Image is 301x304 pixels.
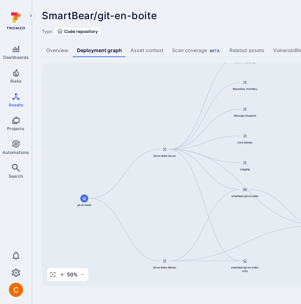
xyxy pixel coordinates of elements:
[126,44,168,57] a: Asset context
[9,283,23,297] img: ACg8ocJuq_DPPTkXyD9OlTnVLvDrpObecjcADscmEHLMiTyEnTELew=s96-c
[240,167,250,171] span: Logging
[42,44,73,57] a: Overview
[232,194,258,198] span: smartbear/git-en-boite
[7,126,24,131] span: Projects
[9,102,23,107] span: Assets
[27,11,35,20] button: Expand navigation menu
[10,78,22,84] span: Risks
[28,13,33,19] i: Expand navigation menu
[42,10,157,22] span: SmartBear/git-en-boite
[42,29,53,34] span: Type:
[9,173,23,179] span: Search
[234,60,256,64] span: Web API Gateway
[231,266,260,273] span: smartbear/git-en-boite-infra
[64,29,98,34] span: Code repository
[225,44,269,57] a: Related assets
[172,47,221,54] div: Scan coverage
[73,44,126,57] a: Deployment graph
[234,114,256,117] span: Message Dispatch
[67,271,78,278] span: 50 %
[77,203,91,206] span: git-en-boite
[208,48,221,54] div: Beta
[233,87,257,90] span: Repository Inventory
[153,266,176,269] span: Git-en-Boite Worker
[9,283,23,297] div: Camilo Rivera
[3,55,29,60] span: Dashboards
[238,140,252,144] span: Core Domain
[2,150,29,155] span: Automations
[154,154,176,157] span: Git-en-Boite Server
